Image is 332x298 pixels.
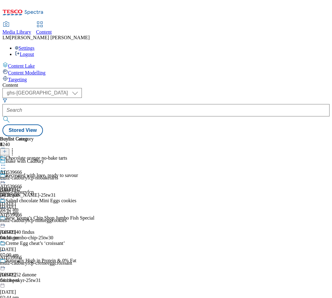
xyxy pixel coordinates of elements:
span: [PERSON_NAME] [PERSON_NAME] [10,35,90,40]
a: Content Lake [2,62,330,69]
a: Media Library [2,22,31,35]
div: New Young’s Chip Shop Jumbo Fish Special [6,215,95,221]
div: Creme Egg cheat’s ‘croissant’ [6,241,65,246]
button: Stored View [2,124,43,136]
a: Content Modelling [2,69,330,76]
div: Content [2,82,330,88]
span: Content [36,29,52,35]
a: Settings [15,45,35,51]
a: Logout [15,52,34,57]
a: Content [36,22,52,35]
div: Recreated with love, ready to savour [6,173,78,178]
span: LM [2,35,10,40]
span: Targeting [8,77,27,82]
span: Content Modelling [8,70,45,75]
svg: Search Filters [2,98,7,103]
a: Targeting [2,76,330,82]
div: Salted chocolate Mini Eggs cookies [6,198,76,204]
span: Media Library [2,29,31,35]
input: Search [2,104,330,116]
div: Chocolate orange no-bake tarts [6,155,67,161]
span: Content Lake [8,63,35,69]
